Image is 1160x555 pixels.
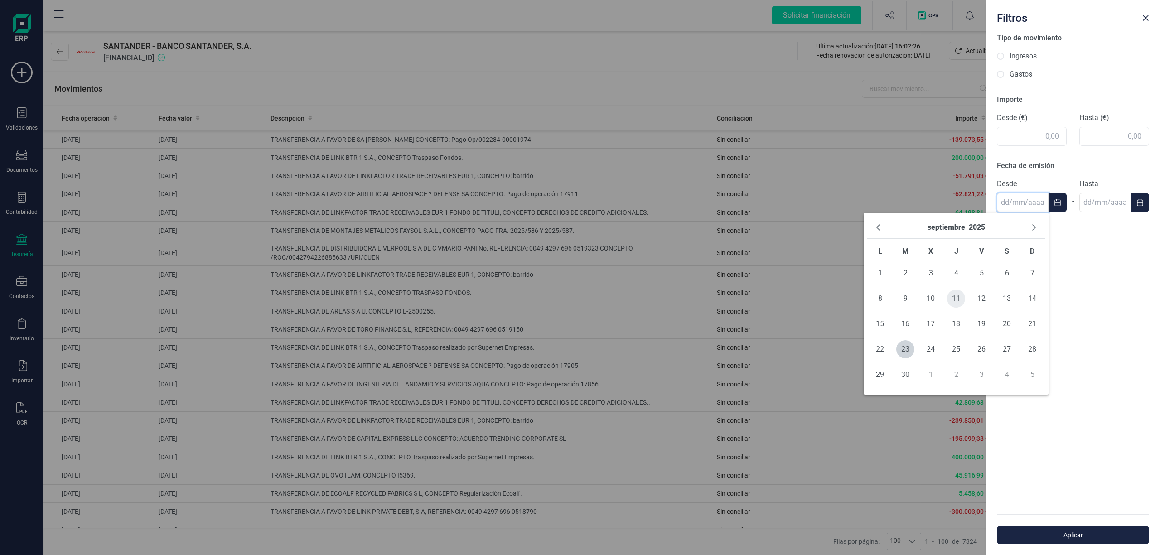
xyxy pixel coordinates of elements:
td: 11/09/2025 [943,286,969,311]
label: Hasta (€) [1079,112,1149,123]
td: 19/09/2025 [969,311,994,337]
div: - [1067,124,1079,146]
span: 29 [871,366,889,384]
span: L [878,247,882,256]
td: 14/09/2025 [1020,286,1045,311]
td: 04/10/2025 [994,362,1020,387]
input: 0,00 [997,127,1067,146]
span: 7 [1023,264,1041,282]
td: 17/09/2025 [918,311,943,337]
span: V [979,247,984,256]
td: 06/09/2025 [994,261,1020,286]
td: 10/09/2025 [918,286,943,311]
input: dd/mm/aaaa [997,193,1049,212]
span: 26 [972,340,991,358]
span: 15 [871,315,889,333]
span: 16 [896,315,914,333]
td: 27/09/2025 [994,337,1020,362]
button: Choose Date [1049,193,1067,212]
span: 23 [896,340,914,358]
td: 16/09/2025 [893,311,918,337]
td: 28/09/2025 [1020,337,1045,362]
span: X [928,247,933,256]
input: dd/mm/aaaa [1079,193,1131,212]
span: Fecha de emisión [997,161,1054,170]
button: Aplicar [997,526,1149,544]
td: 30/09/2025 [893,362,918,387]
span: 28 [1023,340,1041,358]
td: 23/09/2025 [893,337,918,362]
span: Aplicar [1007,531,1139,540]
label: Desde (€) [997,112,1067,123]
td: 25/09/2025 [943,337,969,362]
td: 18/09/2025 [943,311,969,337]
span: 24 [922,340,940,358]
span: 14 [1023,290,1041,308]
span: 20 [998,315,1016,333]
td: 01/10/2025 [918,362,943,387]
label: Hasta [1079,179,1149,189]
td: 15/09/2025 [867,311,893,337]
td: 29/09/2025 [867,362,893,387]
div: Choose Date [864,213,1049,395]
span: S [1005,247,1009,256]
span: 8 [871,290,889,308]
label: Ingresos [1010,51,1037,62]
td: 03/10/2025 [969,362,994,387]
td: 20/09/2025 [994,311,1020,337]
td: 24/09/2025 [918,337,943,362]
span: Tipo de movimiento [997,34,1062,42]
span: 4 [947,264,965,282]
td: 07/09/2025 [1020,261,1045,286]
span: 18 [947,315,965,333]
span: 2 [896,264,914,282]
label: Gastos [1010,69,1032,80]
div: Filtros [993,7,1138,25]
td: 05/10/2025 [1020,362,1045,387]
span: J [954,247,958,256]
span: 9 [896,290,914,308]
span: 19 [972,315,991,333]
td: 03/09/2025 [918,261,943,286]
td: 02/09/2025 [893,261,918,286]
span: 30 [896,366,914,384]
button: Close [1138,11,1153,25]
span: 6 [998,264,1016,282]
td: 01/09/2025 [867,261,893,286]
span: D [1030,247,1034,256]
td: 26/09/2025 [969,337,994,362]
td: 13/09/2025 [994,286,1020,311]
span: 22 [871,340,889,358]
span: Importe [997,95,1023,104]
span: 5 [972,264,991,282]
td: 12/09/2025 [969,286,994,311]
span: 12 [972,290,991,308]
span: M [902,247,909,256]
td: 21/09/2025 [1020,311,1045,337]
span: 17 [922,315,940,333]
label: Desde [997,179,1067,189]
span: 13 [998,290,1016,308]
td: 02/10/2025 [943,362,969,387]
span: 27 [998,340,1016,358]
span: 21 [1023,315,1041,333]
button: Choose Month [928,220,965,235]
td: 22/09/2025 [867,337,893,362]
td: 08/09/2025 [867,286,893,311]
td: 05/09/2025 [969,261,994,286]
button: Choose Year [969,220,985,235]
td: 09/09/2025 [893,286,918,311]
td: 04/09/2025 [943,261,969,286]
span: 3 [922,264,940,282]
span: 1 [871,264,889,282]
button: Choose Date [1131,193,1149,212]
span: 10 [922,290,940,308]
input: 0,00 [1079,127,1149,146]
span: 11 [947,290,965,308]
button: Previous Month [871,220,885,235]
button: Next Month [1027,220,1041,235]
span: 25 [947,340,965,358]
div: - [1067,190,1079,212]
